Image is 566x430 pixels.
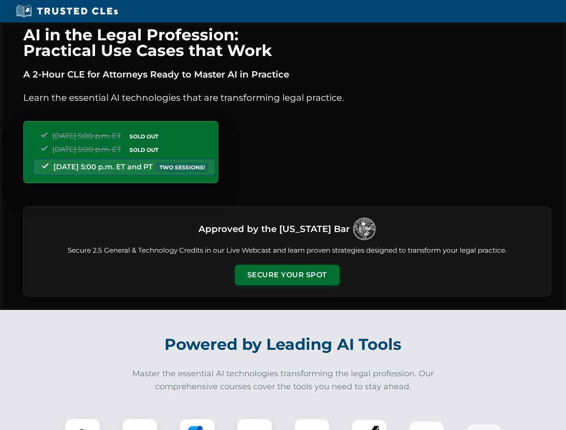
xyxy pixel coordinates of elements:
h2: Powered by Leading AI Tools [35,329,531,360]
img: Logo [353,218,376,240]
img: Trusted CLEs [13,4,121,18]
span: SOLD OUT [126,132,161,141]
span: [DATE] 5:00 p.m. ET [52,132,121,140]
p: A 2-Hour CLE for Attorneys Ready to Master AI in Practice [23,67,551,82]
button: Secure Your Spot [235,265,340,285]
span: [DATE] 5:00 p.m. ET [52,145,121,154]
p: Master the essential AI technologies transforming the legal profession. Our comprehensive courses... [126,367,440,393]
span: SOLD OUT [126,145,161,155]
h3: Approved by the [US_STATE] Bar [199,221,350,237]
h1: AI in the Legal Profession: Practical Use Cases that Work [23,27,551,58]
p: Learn the essential AI technologies that are transforming legal practice. [23,90,551,105]
p: Secure 2.5 General & Technology Credits in our Live Webcast and learn proven strategies designed ... [35,245,540,256]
